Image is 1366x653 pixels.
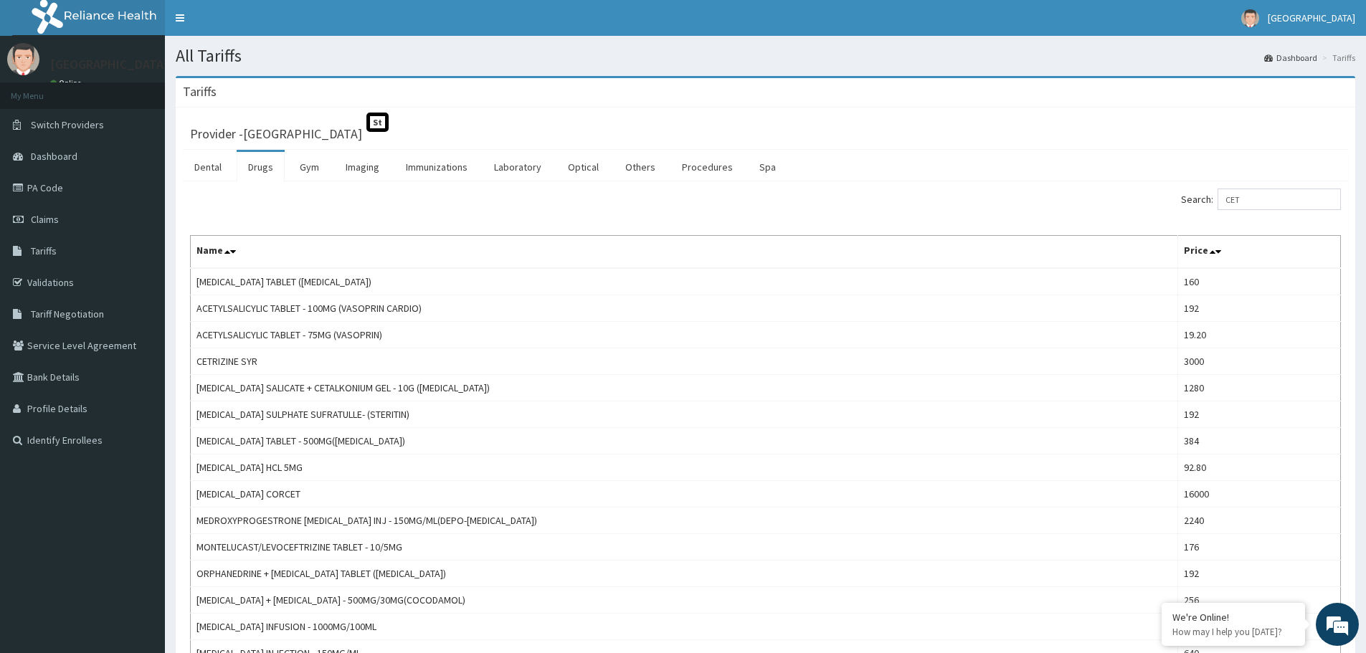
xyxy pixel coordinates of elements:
[191,295,1178,322] td: ACETYLSALICYLIC TABLET - 100MG (VASOPRIN CARDIO)
[1319,52,1355,64] li: Tariffs
[191,614,1178,640] td: [MEDICAL_DATA] INFUSION - 1000MG/100ML
[183,152,233,182] a: Dental
[191,236,1178,269] th: Name
[1172,611,1294,624] div: We're Online!
[1264,52,1317,64] a: Dashboard
[191,348,1178,375] td: CETRIZINE SYR
[191,375,1178,401] td: [MEDICAL_DATA] SALICATE + CETALKONIUM GEL - 10G ([MEDICAL_DATA])
[1268,11,1355,24] span: [GEOGRAPHIC_DATA]
[75,80,241,99] div: Chat with us now
[31,150,77,163] span: Dashboard
[1178,375,1341,401] td: 1280
[191,322,1178,348] td: ACETYLSALICYLIC TABLET - 75MG (VASOPRIN)
[31,118,104,131] span: Switch Providers
[191,587,1178,614] td: [MEDICAL_DATA] + [MEDICAL_DATA] - 500MG/30MG(COCODAMOL)
[483,152,553,182] a: Laboratory
[366,113,389,132] span: St
[83,181,198,325] span: We're online!
[288,152,331,182] a: Gym
[50,58,169,71] p: [GEOGRAPHIC_DATA]
[7,43,39,75] img: User Image
[31,213,59,226] span: Claims
[191,534,1178,561] td: MONTELUCAST/LEVOCEFTRIZINE TABLET - 10/5MG
[7,391,273,442] textarea: Type your message and hit 'Enter'
[1181,189,1341,210] label: Search:
[191,507,1178,534] td: MEDROXYPROGESTRONE [MEDICAL_DATA] INJ - 150MG/ML(DEPO-[MEDICAL_DATA])
[190,128,362,140] h3: Provider - [GEOGRAPHIC_DATA]
[1178,348,1341,375] td: 3000
[748,152,787,182] a: Spa
[176,47,1355,65] h1: All Tariffs
[1178,295,1341,322] td: 192
[1172,626,1294,638] p: How may I help you today?
[1178,507,1341,534] td: 2240
[1178,322,1341,348] td: 19.20
[670,152,744,182] a: Procedures
[191,561,1178,587] td: ORPHANEDRINE + [MEDICAL_DATA] TABLET ([MEDICAL_DATA])
[1178,236,1341,269] th: Price
[191,454,1178,481] td: [MEDICAL_DATA] HCL 5MG
[50,78,85,88] a: Online
[556,152,610,182] a: Optical
[27,72,58,108] img: d_794563401_company_1708531726252_794563401
[31,308,104,320] span: Tariff Negotiation
[1178,481,1341,507] td: 16000
[1178,454,1341,481] td: 92.80
[1178,428,1341,454] td: 384
[1241,9,1259,27] img: User Image
[31,244,57,257] span: Tariffs
[191,428,1178,454] td: [MEDICAL_DATA] TABLET - 500MG([MEDICAL_DATA])
[614,152,667,182] a: Others
[1178,268,1341,295] td: 160
[394,152,479,182] a: Immunizations
[183,85,217,98] h3: Tariffs
[1218,189,1341,210] input: Search:
[1178,401,1341,428] td: 192
[191,401,1178,428] td: [MEDICAL_DATA] SULPHATE SUFRATULLE- (STERITIN)
[1178,561,1341,587] td: 192
[191,268,1178,295] td: [MEDICAL_DATA] TABLET ([MEDICAL_DATA])
[1178,534,1341,561] td: 176
[334,152,391,182] a: Imaging
[237,152,285,182] a: Drugs
[191,481,1178,507] td: [MEDICAL_DATA] CORCET
[1178,587,1341,614] td: 256
[235,7,270,42] div: Minimize live chat window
